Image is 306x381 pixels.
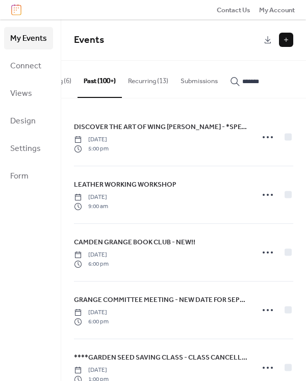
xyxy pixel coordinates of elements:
span: My Events [10,31,47,47]
a: LEATHER WORKING WORKSHOP [74,179,176,190]
span: Connect [10,58,41,74]
span: [DATE] [74,135,109,144]
a: Views [4,82,53,105]
span: Views [10,86,32,102]
img: logo [11,4,21,15]
a: GRANGE COMMITTEE MEETING - NEW DATE FOR SEPTEMBER ONLY [74,294,247,306]
span: DISCOVER THE ART OF WING [PERSON_NAME] - *SPECIAL DATE* [74,122,247,132]
span: ****GARDEN SEED SAVING CLASS - CLASS CANCELLED**** [74,352,247,363]
button: Recurring (13) [122,61,174,96]
span: Design [10,113,36,130]
span: Form [10,168,29,185]
span: LEATHER WORKING WORKSHOP [74,180,176,190]
span: CAMDEN GRANGE BOOK CLUB - NEW!! [74,237,195,247]
button: Past (100+) [78,61,122,97]
a: CAMDEN GRANGE BOOK CLUB - NEW!! [74,237,195,248]
span: [DATE] [74,250,109,260]
span: [DATE] [74,193,108,202]
span: 6:00 pm [74,317,109,326]
span: Settings [10,141,41,157]
span: [DATE] [74,308,109,317]
a: ****GARDEN SEED SAVING CLASS - CLASS CANCELLED**** [74,352,247,363]
span: 5:00 pm [74,144,109,154]
button: Submissions [174,61,224,96]
span: 6:00 pm [74,260,109,269]
span: 9:00 am [74,202,108,211]
a: DISCOVER THE ART OF WING [PERSON_NAME] - *SPECIAL DATE* [74,121,247,133]
a: Design [4,110,53,132]
span: Events [74,31,104,49]
a: Form [4,165,53,187]
a: Settings [4,137,53,160]
a: My Events [4,27,53,49]
span: GRANGE COMMITTEE MEETING - NEW DATE FOR SEPTEMBER ONLY [74,295,247,305]
a: My Account [259,5,295,15]
span: [DATE] [74,366,109,375]
a: Connect [4,55,53,77]
a: Contact Us [217,5,250,15]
